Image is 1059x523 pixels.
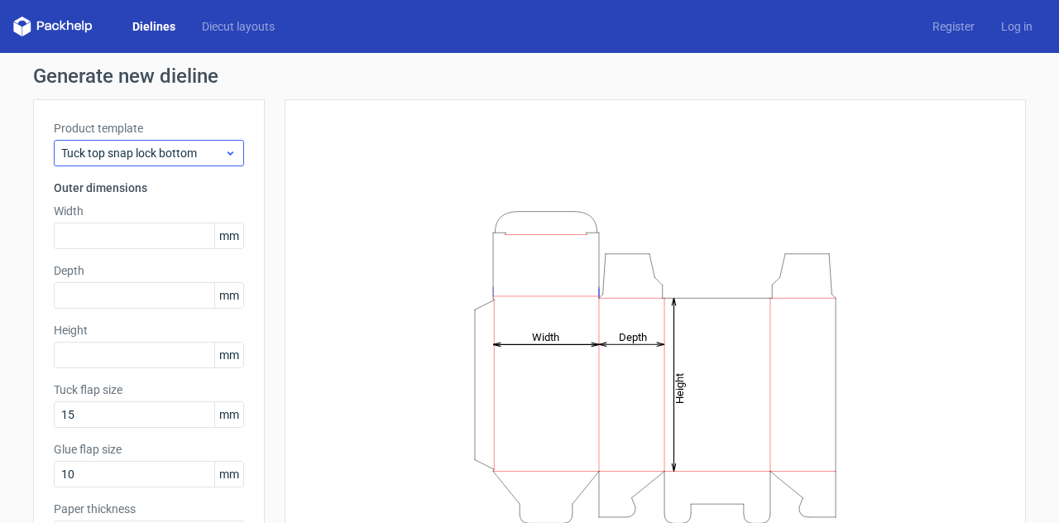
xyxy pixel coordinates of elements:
[214,462,243,487] span: mm
[532,330,559,343] tspan: Width
[54,180,244,196] h3: Outer dimensions
[54,501,244,517] label: Paper thickness
[919,18,988,35] a: Register
[54,381,244,398] label: Tuck flap size
[673,372,686,403] tspan: Height
[214,283,243,308] span: mm
[214,223,243,248] span: mm
[54,203,244,219] label: Width
[33,66,1026,86] h1: Generate new dieline
[214,402,243,427] span: mm
[988,18,1046,35] a: Log in
[619,330,647,343] tspan: Depth
[54,441,244,458] label: Glue flap size
[61,145,224,161] span: Tuck top snap lock bottom
[54,322,244,338] label: Height
[214,343,243,367] span: mm
[119,18,189,35] a: Dielines
[54,120,244,137] label: Product template
[189,18,288,35] a: Diecut layouts
[54,262,244,279] label: Depth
